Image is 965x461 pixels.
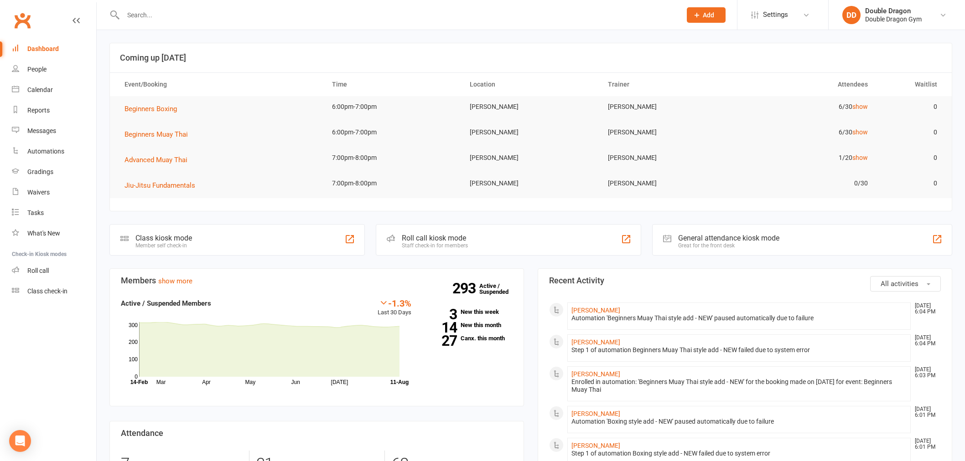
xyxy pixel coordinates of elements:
[12,162,96,182] a: Gradings
[678,242,779,249] div: Great for the front desk
[910,303,940,315] time: [DATE] 6:04 PM
[687,7,726,23] button: Add
[763,5,788,25] span: Settings
[600,73,738,96] th: Trainer
[12,203,96,223] a: Tasks
[571,338,620,346] a: [PERSON_NAME]
[27,107,50,114] div: Reports
[852,103,868,110] a: show
[910,406,940,418] time: [DATE] 6:01 PM
[125,154,194,165] button: Advanced Muay Thai
[27,86,53,93] div: Calendar
[571,378,907,394] div: Enrolled in automation: 'Beginners Muay Thai style add - NEW' for the booking made on [DATE] for ...
[27,189,50,196] div: Waivers
[12,59,96,80] a: People
[876,147,945,169] td: 0
[571,442,620,449] a: [PERSON_NAME]
[27,148,64,155] div: Automations
[116,73,324,96] th: Event/Booking
[910,438,940,450] time: [DATE] 6:01 PM
[324,147,462,169] td: 7:00pm-8:00pm
[125,103,183,114] button: Beginners Boxing
[12,261,96,281] a: Roll call
[571,450,907,457] div: Step 1 of automation Boxing style add - NEW failed due to system error
[27,168,53,175] div: Gradings
[135,234,192,242] div: Class kiosk mode
[571,346,907,354] div: Step 1 of automation Beginners Muay Thai style add - NEW failed due to system error
[479,276,519,302] a: 293Active / Suspended
[12,141,96,162] a: Automations
[12,281,96,302] a: Class kiosk mode
[11,9,34,32] a: Clubworx
[703,11,714,19] span: Add
[738,73,876,96] th: Attendees
[12,121,96,141] a: Messages
[12,80,96,100] a: Calendar
[9,430,31,452] div: Open Intercom Messenger
[842,6,861,24] div: DD
[121,299,211,307] strong: Active / Suspended Members
[425,322,513,328] a: 14New this month
[571,410,620,417] a: [PERSON_NAME]
[600,147,738,169] td: [PERSON_NAME]
[600,173,738,194] td: [PERSON_NAME]
[135,242,192,249] div: Member self check-in
[876,173,945,194] td: 0
[600,96,738,118] td: [PERSON_NAME]
[738,147,876,169] td: 1/20
[462,173,600,194] td: [PERSON_NAME]
[125,180,202,191] button: Jiu-Jitsu Fundamentals
[738,122,876,143] td: 6/30
[27,287,67,295] div: Class check-in
[324,122,462,143] td: 6:00pm-7:00pm
[462,73,600,96] th: Location
[27,267,49,274] div: Roll call
[571,370,620,378] a: [PERSON_NAME]
[27,209,44,216] div: Tasks
[120,53,942,62] h3: Coming up [DATE]
[462,122,600,143] td: [PERSON_NAME]
[324,96,462,118] td: 6:00pm-7:00pm
[402,234,468,242] div: Roll call kiosk mode
[852,128,868,136] a: show
[865,7,922,15] div: Double Dragon
[425,309,513,315] a: 3New this week
[600,122,738,143] td: [PERSON_NAME]
[910,367,940,379] time: [DATE] 6:03 PM
[402,242,468,249] div: Staff check-in for members
[425,321,457,334] strong: 14
[425,307,457,321] strong: 3
[12,39,96,59] a: Dashboard
[125,130,188,138] span: Beginners Muay Thai
[738,96,876,118] td: 6/30
[571,314,907,322] div: Automation 'Beginners Muay Thai style add - NEW' paused automatically due to failure
[125,156,187,164] span: Advanced Muay Thai
[27,45,59,52] div: Dashboard
[876,73,945,96] th: Waitlist
[324,73,462,96] th: Time
[158,277,192,285] a: show more
[549,276,941,285] h3: Recent Activity
[870,276,941,292] button: All activities
[378,298,411,308] div: -1.3%
[27,230,60,237] div: What's New
[125,181,195,190] span: Jiu-Jitsu Fundamentals
[876,122,945,143] td: 0
[12,223,96,244] a: What's New
[852,154,868,161] a: show
[27,127,56,134] div: Messages
[571,418,907,425] div: Automation 'Boxing style add - NEW' paused automatically due to failure
[910,335,940,347] time: [DATE] 6:04 PM
[571,307,620,314] a: [PERSON_NAME]
[462,147,600,169] td: [PERSON_NAME]
[27,66,47,73] div: People
[125,105,177,113] span: Beginners Boxing
[865,15,922,23] div: Double Dragon Gym
[425,335,513,341] a: 27Canx. this month
[452,282,479,295] strong: 293
[738,173,876,194] td: 0/30
[881,280,918,288] span: All activities
[121,429,513,438] h3: Attendance
[378,298,411,318] div: Last 30 Days
[462,96,600,118] td: [PERSON_NAME]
